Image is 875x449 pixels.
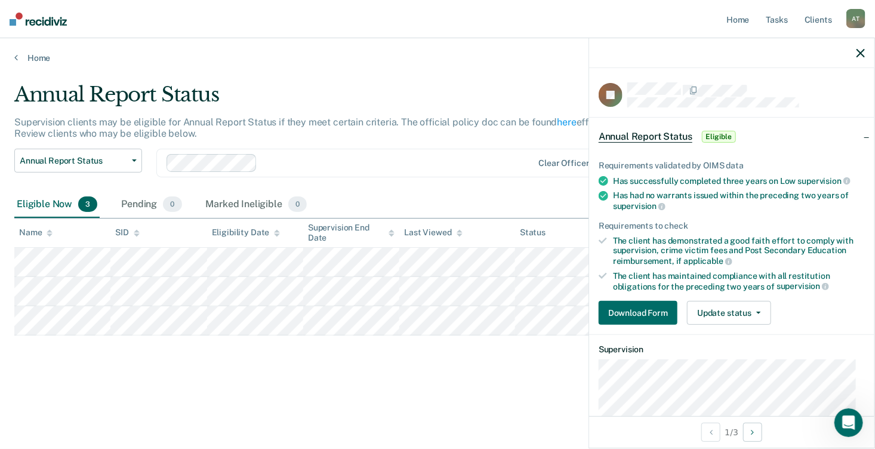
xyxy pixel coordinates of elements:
div: Pending [119,192,184,218]
span: 3 [78,196,97,212]
div: Marked Ineligible [204,192,310,218]
span: supervision [777,281,829,291]
div: Last Viewed [404,227,462,238]
iframe: Intercom live chat [834,408,863,437]
div: A T [846,9,865,28]
button: Next Opportunity [743,423,762,442]
button: Update status [687,301,771,325]
div: 1 / 3 [589,416,874,448]
div: Has had no warrants issued within the preceding two years of [613,190,865,211]
div: Has successfully completed three years on Low [613,176,865,186]
a: Navigate to form link [599,301,682,325]
p: Supervision clients may be eligible for Annual Report Status if they meet certain criteria. The o... [14,116,649,139]
div: Clear officers [538,158,593,168]
dt: Supervision [599,345,865,355]
div: Name [19,227,53,238]
button: Download Form [599,301,677,325]
img: Recidiviz [10,13,67,26]
div: Annual Report Status [14,82,671,116]
div: Supervision End Date [308,223,395,243]
span: applicable [684,256,732,266]
a: here [557,116,577,128]
a: Home [14,53,861,63]
div: Eligibility Date [212,227,281,238]
div: The client has demonstrated a good faith effort to comply with supervision, crime victim fees and... [613,236,865,266]
span: Annual Report Status [599,131,692,143]
span: Eligible [702,131,736,143]
button: Previous Opportunity [701,423,720,442]
div: Requirements validated by OIMS data [599,161,865,171]
div: Annual Report StatusEligible [589,118,874,156]
span: 0 [163,196,181,212]
span: 0 [288,196,307,212]
span: supervision [613,201,666,211]
span: Annual Report Status [20,156,127,166]
div: Status [520,227,546,238]
span: supervision [798,176,851,186]
div: The client has maintained compliance with all restitution obligations for the preceding two years of [613,271,865,291]
div: Eligible Now [14,192,100,218]
div: SID [115,227,140,238]
div: Requirements to check [599,221,865,231]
